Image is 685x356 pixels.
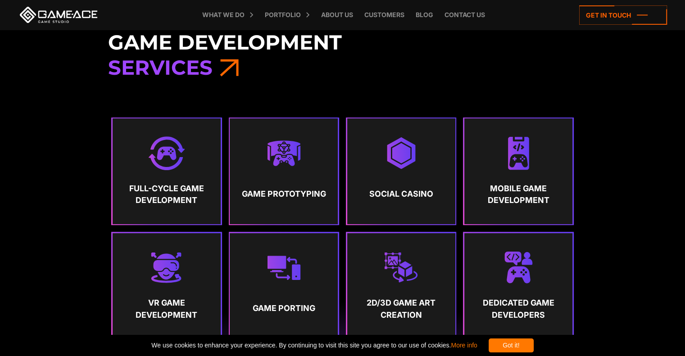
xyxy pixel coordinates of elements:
strong: 2D/3D Game Art Creation [355,297,447,321]
img: Metaverse game development [267,136,301,170]
a: 2D/3D Game Art Creation [347,233,455,338]
img: Game porting [267,251,301,284]
strong: VR Game Development [121,297,213,321]
span: We use cookies to enhance your experience. By continuing to visit this site you agree to our use ... [151,338,477,352]
strong: Game Prototyping [238,183,330,205]
a: More info [451,342,477,349]
a: Social Casino [347,118,455,224]
h3: Game Development [108,30,577,81]
img: Vr game development [150,251,183,284]
span: Services [108,55,213,80]
a: Get in touch [579,5,667,25]
img: Full cycle game development [149,136,184,170]
strong: Social Casino [355,183,447,205]
a: Game Porting [230,233,338,338]
a: VR Game Development [113,233,221,338]
img: Mobile game development [502,136,535,170]
strong: Full-Cycle Game Development [121,183,213,207]
strong: Mobile Game Development [473,183,564,207]
a: Mobile Game Development [464,118,572,224]
a: Full-Cycle Game Development [113,118,221,224]
div: Got it! [489,338,534,352]
strong: Game Porting [238,297,330,320]
img: Dedicated game developers [502,251,535,284]
a: Game Prototyping [230,118,338,224]
strong: Dedicated Game Developers [473,297,564,321]
img: 2d 3d game art creation [384,251,418,284]
a: Dedicated Game Developers [464,233,572,338]
img: Social casino game development [384,136,418,170]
